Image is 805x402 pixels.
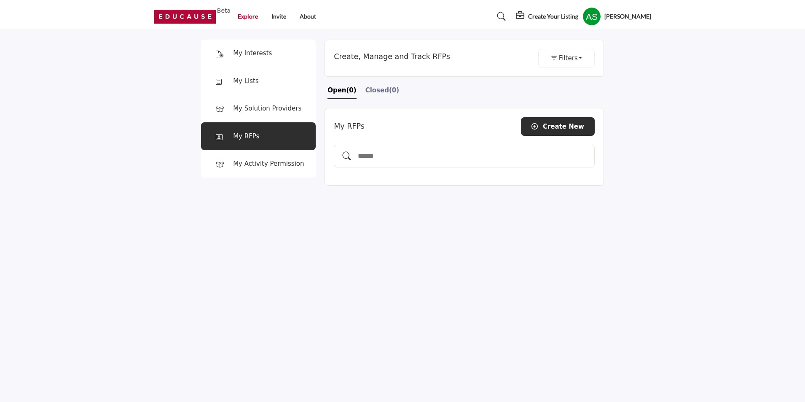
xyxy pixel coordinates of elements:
[543,123,584,130] span: Create New
[538,49,595,68] button: Filters
[233,76,259,86] div: My Lists
[604,12,651,21] h5: [PERSON_NAME]
[559,54,578,63] div: Filters
[271,13,286,20] a: Invite
[516,11,578,22] div: Create Your Listing
[327,86,346,94] span: Open
[365,86,389,94] span: Closed
[489,10,511,23] a: Search
[528,13,578,20] h5: Create Your Listing
[154,10,220,24] a: Beta
[334,122,365,131] h5: My RFPs
[154,10,220,24] img: site Logo
[334,52,450,61] h5: Create, Manage and Track RFPs
[300,13,316,20] a: About
[233,132,259,141] div: My RFPs
[346,86,357,94] span: (0)
[233,104,301,113] div: My Solution Providers
[233,49,272,58] div: My Interests
[217,7,231,14] h6: Beta
[238,13,258,20] a: Explore
[233,159,304,169] div: My Activity Permission
[389,86,399,94] span: (0)
[582,7,601,26] button: Show hide supplier dropdown
[521,117,595,136] button: Create New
